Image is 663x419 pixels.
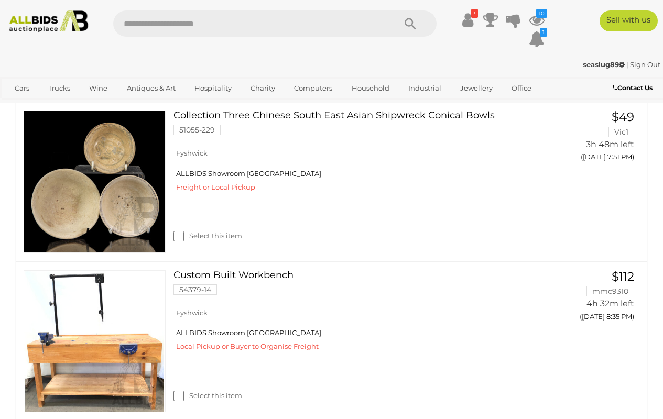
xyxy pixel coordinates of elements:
a: [GEOGRAPHIC_DATA] [48,97,136,114]
i: ! [471,9,478,18]
a: Trucks [41,80,77,97]
a: Sign Out [630,60,660,69]
a: Contact Us [613,82,655,94]
a: Sports [8,97,43,114]
a: Office [505,80,538,97]
a: Sell with us [600,10,658,31]
a: Hospitality [188,80,238,97]
span: | [626,60,628,69]
a: Computers [287,80,339,97]
img: Allbids.com.au [5,10,92,32]
a: Jewellery [453,80,499,97]
a: Cars [8,80,36,97]
label: Select this item [173,391,242,401]
a: Industrial [401,80,448,97]
a: Wine [82,80,114,97]
button: Search [384,10,437,37]
b: Contact Us [613,84,653,92]
label: Select this item [173,231,242,241]
span: $112 [612,269,634,284]
a: Collection Three Chinese South East Asian Shipwreck Conical Bowls 51055-229 [181,111,534,143]
a: 10 [529,10,545,29]
a: Charity [244,80,282,97]
span: $49 [612,109,634,124]
a: Household [345,80,396,97]
i: 1 [540,28,547,37]
a: ! [460,10,475,29]
a: Antiques & Art [120,80,182,97]
a: seaslug89 [583,60,626,69]
i: 10 [536,9,547,18]
strong: seaslug89 [583,60,625,69]
a: 1 [529,29,545,48]
a: $112 mmc9310 4h 32m left ([DATE] 8:35 PM) [550,270,637,326]
a: $49 Vic1 3h 48m left ([DATE] 7:51 PM) [550,111,637,167]
a: Custom Built Workbench 54379-14 [181,270,534,303]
